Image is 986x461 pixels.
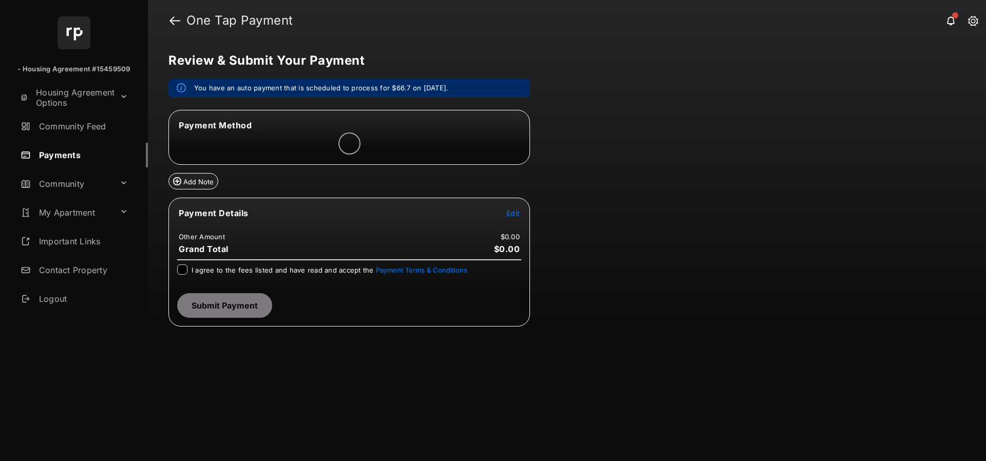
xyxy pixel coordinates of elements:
span: Edit [506,209,520,218]
span: Payment Details [179,208,249,218]
span: I agree to the fees listed and have read and accept the [192,266,467,274]
button: Add Note [168,173,218,189]
a: Logout [16,286,148,311]
td: $0.00 [500,232,520,241]
span: Grand Total [179,244,229,254]
span: Payment Method [179,120,252,130]
a: Community [16,171,116,196]
a: Housing Agreement Options [16,85,116,110]
button: I agree to the fees listed and have read and accept the [376,266,467,274]
a: Important Links [16,229,132,254]
img: svg+xml;base64,PHN2ZyB4bWxucz0iaHR0cDovL3d3dy53My5vcmcvMjAwMC9zdmciIHdpZHRoPSI2NCIgaGVpZ2h0PSI2NC... [58,16,90,49]
a: My Apartment [16,200,116,225]
p: - Housing Agreement #15459509 [17,64,130,74]
button: Submit Payment [177,293,272,318]
h5: Review & Submit Your Payment [168,54,957,67]
button: Edit [506,208,520,218]
a: Contact Property [16,258,148,282]
a: Community Feed [16,114,148,139]
span: $0.00 [494,244,520,254]
td: Other Amount [178,232,225,241]
strong: One Tap Payment [186,14,293,27]
a: Payments [16,143,148,167]
em: You have an auto payment that is scheduled to process for $66.7 on [DATE]. [194,83,448,93]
